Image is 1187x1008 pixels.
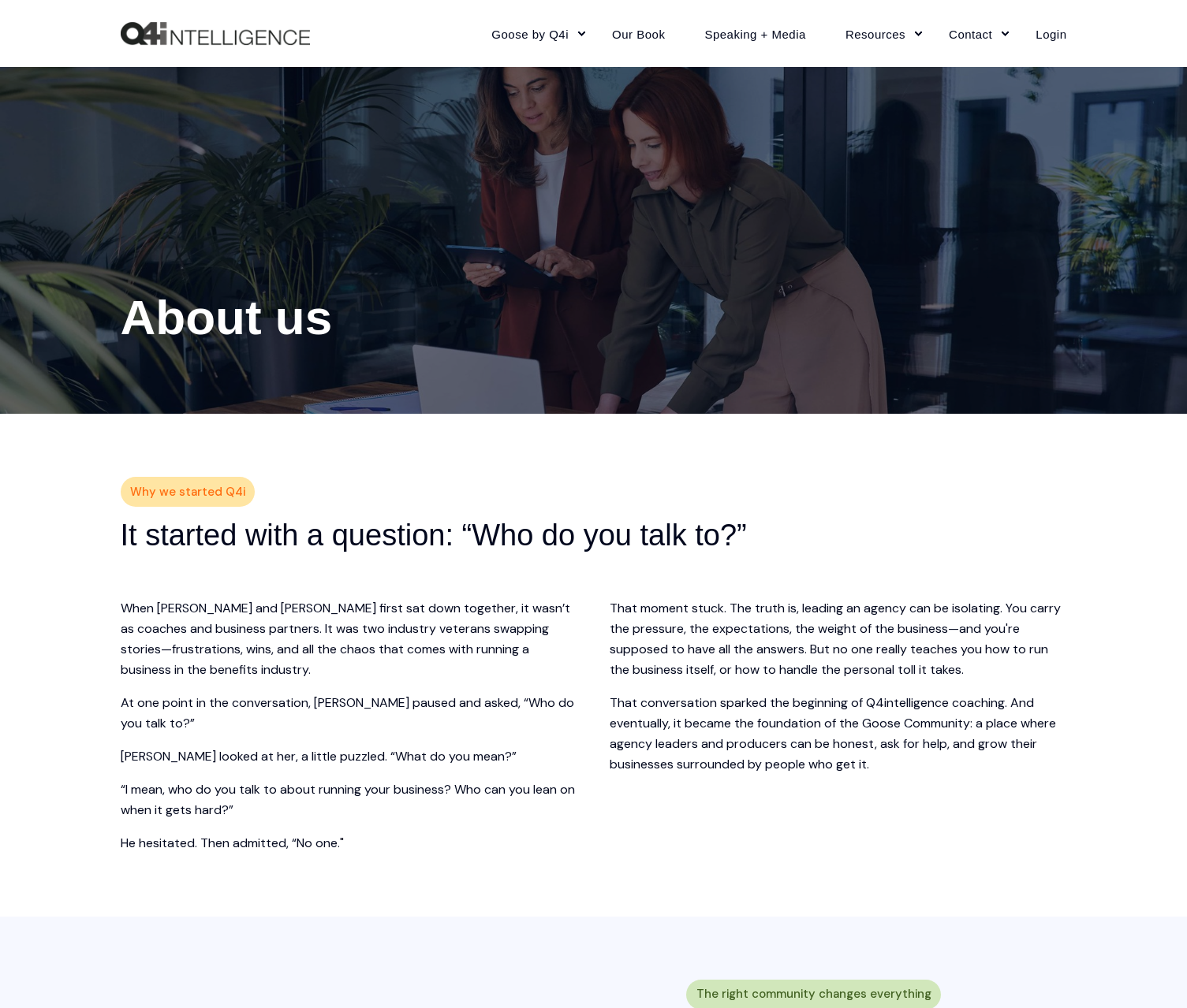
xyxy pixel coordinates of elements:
span: About us [121,290,333,344]
p: “I mean, who do you talk to about running your business? Who can you lean on when it gets hard?” [121,779,578,820]
h2: It started with a question: “Who do you talk to?” [121,515,1067,555]
p: That conversation sparked the beginning of Q4intelligence coaching. And eventually, it became the... [610,693,1067,775]
p: When [PERSON_NAME] and [PERSON_NAME] first sat down together, it wasn’t as coaches and business p... [121,598,578,680]
span: Why we started Q4i [130,481,245,504]
p: [PERSON_NAME] looked at her, a little puzzled. “What do you mean?” [121,746,578,767]
img: Q4intelligence, LLC logo [121,22,310,46]
p: That moment stuck. The truth is, leading an agency can be isolating. You carry the pressure, the ... [610,598,1067,680]
span: The right community changes everything [696,983,931,1006]
a: Back to Home [121,22,310,46]
p: At one point in the conversation, [PERSON_NAME] paused and asked, “Who do you talk to?” [121,693,578,734]
p: He hesitated. Then admitted, “No one." [121,833,578,854]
